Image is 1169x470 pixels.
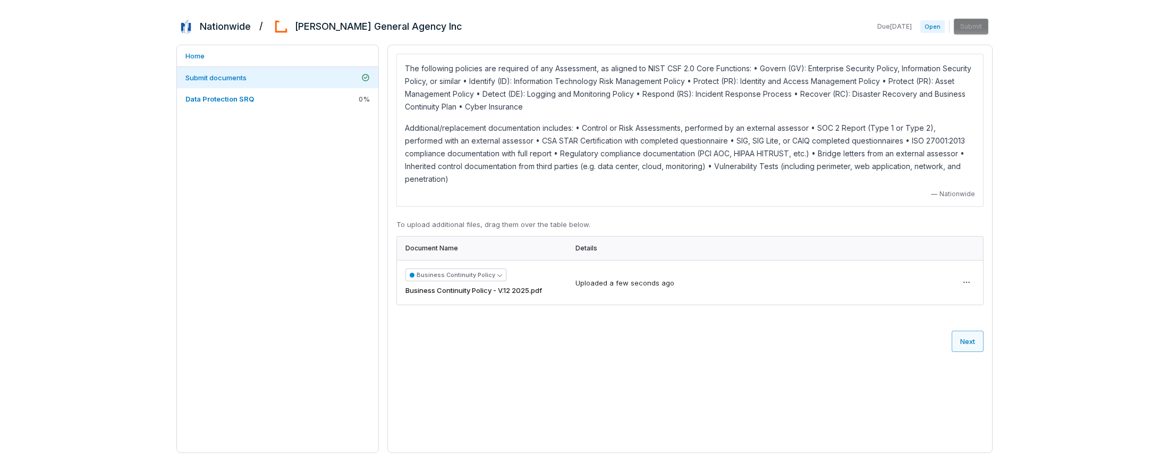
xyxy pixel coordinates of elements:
[575,278,674,289] div: Uploaded
[359,94,370,104] span: 0 %
[185,95,254,103] span: Data Protection SRQ
[939,190,975,198] span: Nationwide
[177,67,378,88] a: Submit documents
[295,20,462,33] h2: [PERSON_NAME] General Agency Inc
[177,45,378,66] a: Home
[920,20,945,33] span: Open
[396,220,984,230] p: To upload additional files, drag them over the table below.
[177,88,378,110] a: Data Protection SRQ0%
[952,331,984,352] button: Next
[609,278,674,289] div: a few seconds ago
[405,268,506,281] button: Business Continuity Policy
[877,22,912,31] span: Due [DATE]
[575,244,942,253] div: Details
[405,122,975,186] p: Additional/replacement documentation includes: • Control or Risk Assessments, performed by an ext...
[259,17,263,33] h2: /
[405,286,542,296] span: Business Continuity Policy - V.12 2025.pdf
[200,20,251,33] h2: Nationwide
[405,62,975,113] p: The following policies are required of any Assessment, as aligned to NIST CSF 2.0 Core Functions:...
[931,190,937,198] span: —
[405,244,558,253] div: Document Name
[185,73,247,82] span: Submit documents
